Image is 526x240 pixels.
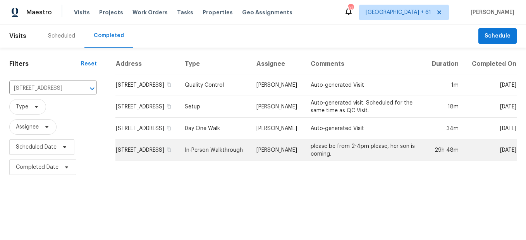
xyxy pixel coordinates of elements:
[425,96,465,118] td: 18m
[304,96,425,118] td: Auto-generated visit. Scheduled for the same time as QC Visit.
[179,54,250,74] th: Type
[16,163,58,171] span: Completed Date
[250,118,304,139] td: [PERSON_NAME]
[132,9,168,16] span: Work Orders
[366,9,431,16] span: [GEOGRAPHIC_DATA] + 61
[48,32,75,40] div: Scheduled
[16,103,28,111] span: Type
[87,83,98,94] button: Open
[250,54,304,74] th: Assignee
[304,118,425,139] td: Auto-generated Visit
[478,28,517,44] button: Schedule
[179,139,250,161] td: In-Person Walkthrough
[468,9,514,16] span: [PERSON_NAME]
[465,74,517,96] td: [DATE]
[74,9,90,16] span: Visits
[250,139,304,161] td: [PERSON_NAME]
[465,118,517,139] td: [DATE]
[425,74,465,96] td: 1m
[242,9,292,16] span: Geo Assignments
[165,103,172,110] button: Copy Address
[304,74,425,96] td: Auto-generated Visit
[115,118,179,139] td: [STREET_ADDRESS]
[165,146,172,153] button: Copy Address
[115,74,179,96] td: [STREET_ADDRESS]
[115,96,179,118] td: [STREET_ADDRESS]
[165,125,172,132] button: Copy Address
[485,31,511,41] span: Schedule
[9,27,26,45] span: Visits
[16,123,39,131] span: Assignee
[250,74,304,96] td: [PERSON_NAME]
[465,96,517,118] td: [DATE]
[177,10,193,15] span: Tasks
[165,81,172,88] button: Copy Address
[16,143,57,151] span: Scheduled Date
[425,54,465,74] th: Duration
[179,96,250,118] td: Setup
[81,60,97,68] div: Reset
[115,54,179,74] th: Address
[179,118,250,139] td: Day One Walk
[465,139,517,161] td: [DATE]
[203,9,233,16] span: Properties
[179,74,250,96] td: Quality Control
[348,5,353,12] div: 839
[250,96,304,118] td: [PERSON_NAME]
[115,139,179,161] td: [STREET_ADDRESS]
[465,54,517,74] th: Completed On
[9,82,75,94] input: Search for an address...
[9,60,81,68] h1: Filters
[94,32,124,39] div: Completed
[304,139,425,161] td: please be from 2-4pm please, her son is coming.
[425,118,465,139] td: 34m
[26,9,52,16] span: Maestro
[99,9,123,16] span: Projects
[304,54,425,74] th: Comments
[425,139,465,161] td: 29h 48m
